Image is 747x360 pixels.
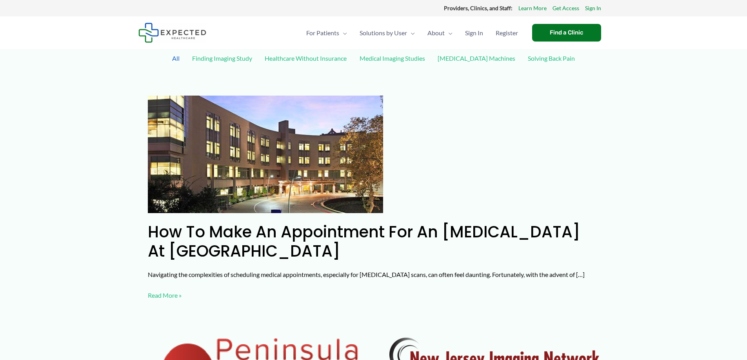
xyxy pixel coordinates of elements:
[444,5,513,11] strong: Providers, Clinics, and Staff:
[148,221,580,262] a: How to Make an Appointment for an [MEDICAL_DATA] at [GEOGRAPHIC_DATA]
[427,19,445,47] span: About
[300,19,353,47] a: For PatientsMenu Toggle
[188,51,256,65] a: Finding Imaging Study
[421,19,459,47] a: AboutMenu Toggle
[138,49,609,86] div: Post Filters
[496,19,518,47] span: Register
[148,289,182,301] a: Read More »
[261,51,351,65] a: Healthcare Without Insurance
[148,150,383,157] a: Read: How to Make an Appointment for an MRI at Camino Real
[553,3,579,13] a: Get Access
[306,19,339,47] span: For Patients
[148,269,600,280] p: Navigating the complexities of scheduling medical appointments, especially for [MEDICAL_DATA] sca...
[407,19,415,47] span: Menu Toggle
[168,51,184,65] a: All
[300,19,524,47] nav: Primary Site Navigation
[459,19,489,47] a: Sign In
[445,19,453,47] span: Menu Toggle
[360,19,407,47] span: Solutions by User
[489,19,524,47] a: Register
[524,51,579,65] a: Solving Back Pain
[465,19,483,47] span: Sign In
[138,23,206,43] img: Expected Healthcare Logo - side, dark font, small
[148,96,383,213] img: How to Make an Appointment for an MRI at Camino Real
[389,350,600,357] a: Read: New Jersey Imaging Network
[339,19,347,47] span: Menu Toggle
[532,24,601,42] a: Find a Clinic
[434,51,519,65] a: [MEDICAL_DATA] Machines
[353,19,421,47] a: Solutions by UserMenu Toggle
[356,51,429,65] a: Medical Imaging Studies
[585,3,601,13] a: Sign In
[518,3,547,13] a: Learn More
